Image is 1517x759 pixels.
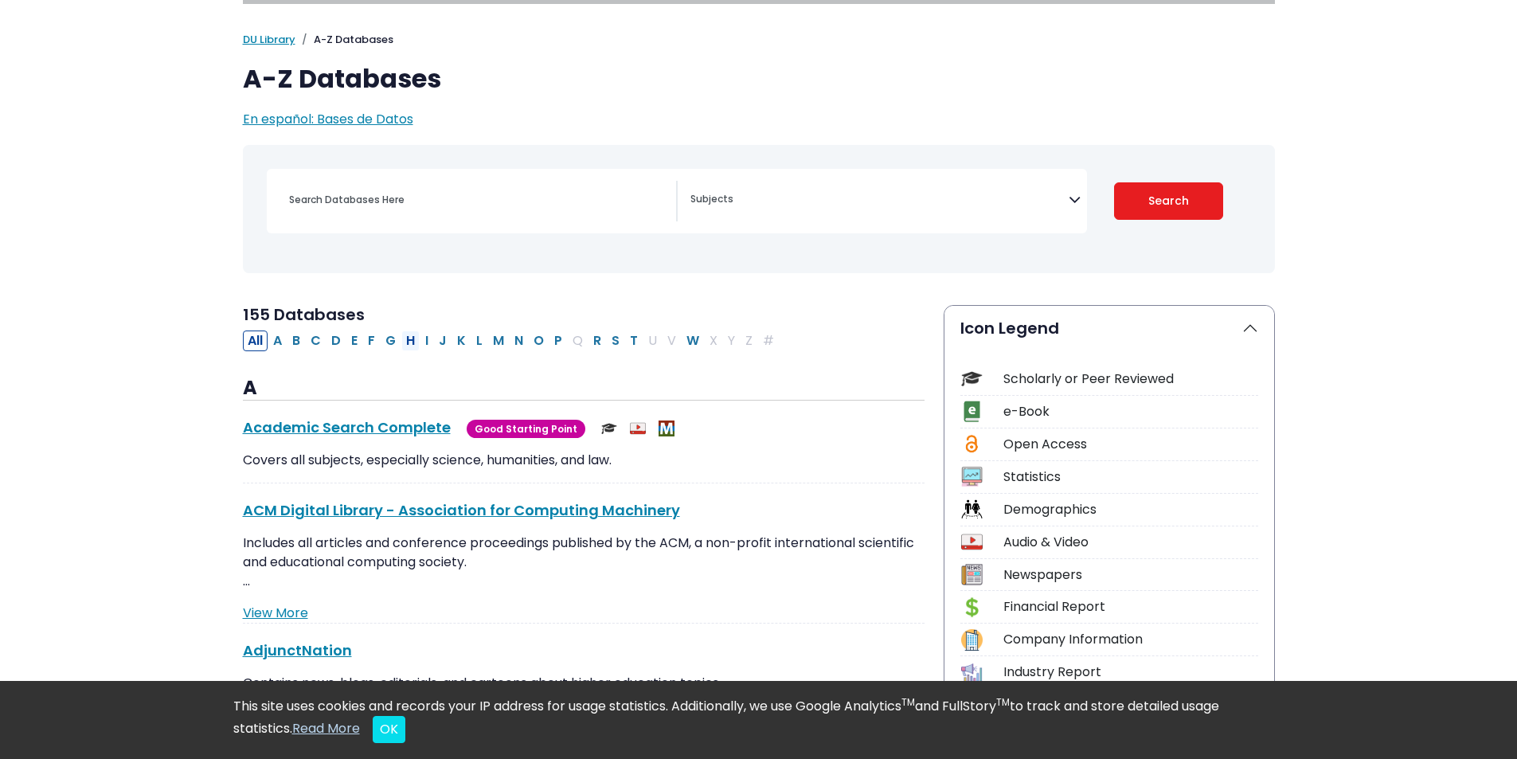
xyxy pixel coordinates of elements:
[961,564,983,585] img: Icon Newspapers
[243,674,925,693] p: Contains news, blogs, editorials, and cartoons about higher education topics.
[243,64,1275,94] h1: A-Z Databases
[243,110,413,128] a: En español: Bases de Datos
[243,331,268,351] button: All
[243,604,308,622] a: View More
[961,401,983,422] img: Icon e-Book
[363,331,380,351] button: Filter Results F
[601,421,617,436] img: Scholarly or Peer Reviewed
[373,716,405,743] button: Close
[690,194,1069,207] textarea: Search
[529,331,549,351] button: Filter Results O
[625,331,643,351] button: Filter Results T
[607,331,624,351] button: Filter Results S
[233,697,1284,743] div: This site uses cookies and records your IP address for usage statistics. Additionally, we use Goo...
[682,331,704,351] button: Filter Results W
[268,331,287,351] button: Filter Results A
[420,331,433,351] button: Filter Results I
[961,466,983,487] img: Icon Statistics
[381,331,401,351] button: Filter Results G
[1003,468,1258,487] div: Statistics
[346,331,362,351] button: Filter Results E
[1003,370,1258,389] div: Scholarly or Peer Reviewed
[488,331,509,351] button: Filter Results M
[401,331,420,351] button: Filter Results H
[961,499,983,520] img: Icon Demographics
[1003,565,1258,585] div: Newspapers
[295,32,393,48] li: A-Z Databases
[1003,402,1258,421] div: e-Book
[243,32,295,47] a: DU Library
[996,695,1010,709] sup: TM
[471,331,487,351] button: Filter Results L
[1003,663,1258,682] div: Industry Report
[659,421,674,436] img: MeL (Michigan electronic Library)
[1003,597,1258,616] div: Financial Report
[1003,435,1258,454] div: Open Access
[243,451,925,470] p: Covers all subjects, especially science, humanities, and law.
[549,331,567,351] button: Filter Results P
[434,331,452,351] button: Filter Results J
[961,662,983,683] img: Icon Industry Report
[243,145,1275,273] nav: Search filters
[280,188,676,211] input: Search database by title or keyword
[630,421,646,436] img: Audio & Video
[243,377,925,401] h3: A
[1114,182,1223,220] button: Submit for Search Results
[961,368,983,389] img: Icon Scholarly or Peer Reviewed
[243,534,925,591] p: Includes all articles and conference proceedings published by the ACM, a non-profit international...
[962,433,982,455] img: Icon Open Access
[243,32,1275,48] nav: breadcrumb
[306,331,326,351] button: Filter Results C
[510,331,528,351] button: Filter Results N
[243,331,780,349] div: Alpha-list to filter by first letter of database name
[452,331,471,351] button: Filter Results K
[961,597,983,618] img: Icon Financial Report
[901,695,915,709] sup: TM
[287,331,305,351] button: Filter Results B
[243,417,451,437] a: Academic Search Complete
[588,331,606,351] button: Filter Results R
[944,306,1274,350] button: Icon Legend
[961,531,983,553] img: Icon Audio & Video
[292,719,360,737] a: Read More
[1003,630,1258,649] div: Company Information
[467,420,585,438] span: Good Starting Point
[326,331,346,351] button: Filter Results D
[243,640,352,660] a: AdjunctNation
[961,629,983,651] img: Icon Company Information
[1003,533,1258,552] div: Audio & Video
[243,303,365,326] span: 155 Databases
[243,500,680,520] a: ACM Digital Library - Association for Computing Machinery
[1003,500,1258,519] div: Demographics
